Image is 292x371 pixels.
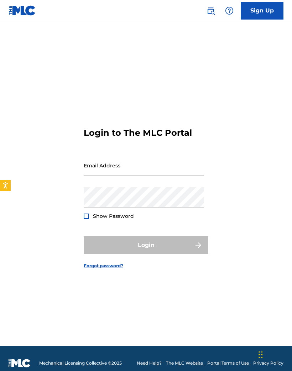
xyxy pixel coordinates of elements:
[256,337,292,371] iframe: Chat Widget
[207,360,249,366] a: Portal Terms of Use
[9,359,31,367] img: logo
[253,360,283,366] a: Privacy Policy
[241,2,283,20] a: Sign Up
[207,6,215,15] img: search
[137,360,162,366] a: Need Help?
[222,4,236,18] div: Help
[166,360,203,366] a: The MLC Website
[259,344,263,365] div: Drag
[225,6,234,15] img: help
[39,360,122,366] span: Mechanical Licensing Collective © 2025
[9,5,36,16] img: MLC Logo
[84,128,192,138] h3: Login to The MLC Portal
[93,213,134,219] span: Show Password
[84,263,123,269] a: Forgot password?
[204,4,218,18] a: Public Search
